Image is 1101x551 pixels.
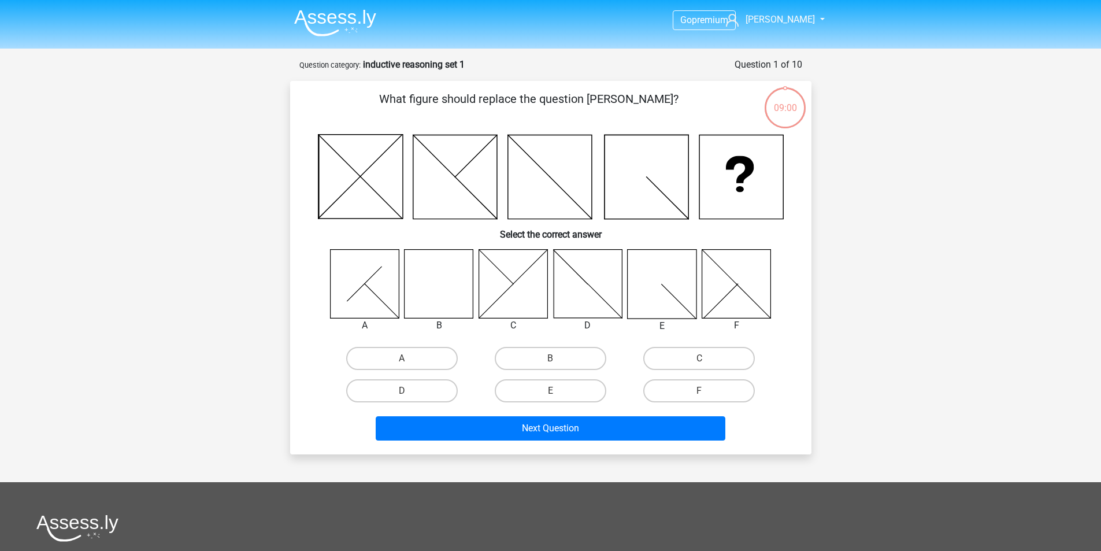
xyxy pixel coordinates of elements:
[673,12,735,28] a: Gopremium
[309,90,750,125] p: What figure should replace the question [PERSON_NAME]?
[294,9,376,36] img: Assessly
[735,58,802,72] div: Question 1 of 10
[643,379,755,402] label: F
[618,319,706,333] div: E
[395,319,483,332] div: B
[721,13,816,27] a: [PERSON_NAME]
[363,59,465,70] strong: inductive reasoning set 1
[692,14,728,25] span: premium
[346,347,458,370] label: A
[763,86,807,115] div: 09:00
[495,347,606,370] label: B
[495,379,606,402] label: E
[321,319,409,332] div: A
[36,515,118,542] img: Assessly logo
[693,319,780,332] div: F
[746,14,815,25] span: [PERSON_NAME]
[643,347,755,370] label: C
[470,319,557,332] div: C
[309,220,793,240] h6: Select the correct answer
[299,61,361,69] small: Question category:
[680,14,692,25] span: Go
[346,379,458,402] label: D
[544,319,632,332] div: D
[376,416,725,441] button: Next Question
